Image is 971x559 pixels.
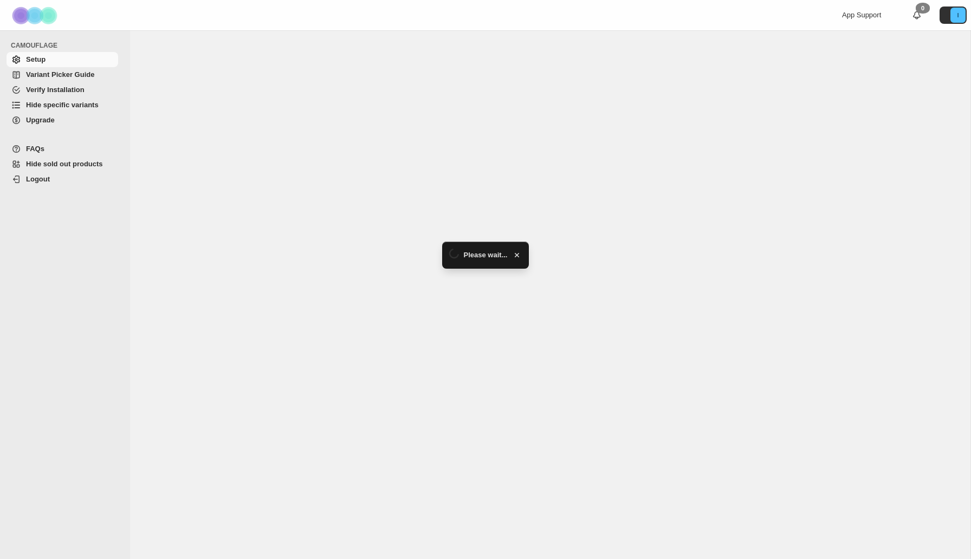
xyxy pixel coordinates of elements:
[7,157,118,172] a: Hide sold out products
[7,97,118,113] a: Hide specific variants
[464,250,508,261] span: Please wait...
[7,67,118,82] a: Variant Picker Guide
[26,145,44,153] span: FAQs
[7,113,118,128] a: Upgrade
[7,172,118,187] a: Logout
[26,116,55,124] span: Upgrade
[7,52,118,67] a: Setup
[957,12,959,18] text: I
[7,141,118,157] a: FAQs
[7,82,118,97] a: Verify Installation
[26,160,103,168] span: Hide sold out products
[950,8,966,23] span: Avatar with initials I
[26,175,50,183] span: Logout
[11,41,122,50] span: CAMOUFLAGE
[26,86,85,94] span: Verify Installation
[940,6,967,24] button: Avatar with initials I
[911,10,922,21] a: 0
[842,11,881,19] span: App Support
[916,3,930,14] div: 0
[26,70,94,79] span: Variant Picker Guide
[26,101,99,109] span: Hide specific variants
[9,1,63,30] img: Camouflage
[26,55,46,63] span: Setup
